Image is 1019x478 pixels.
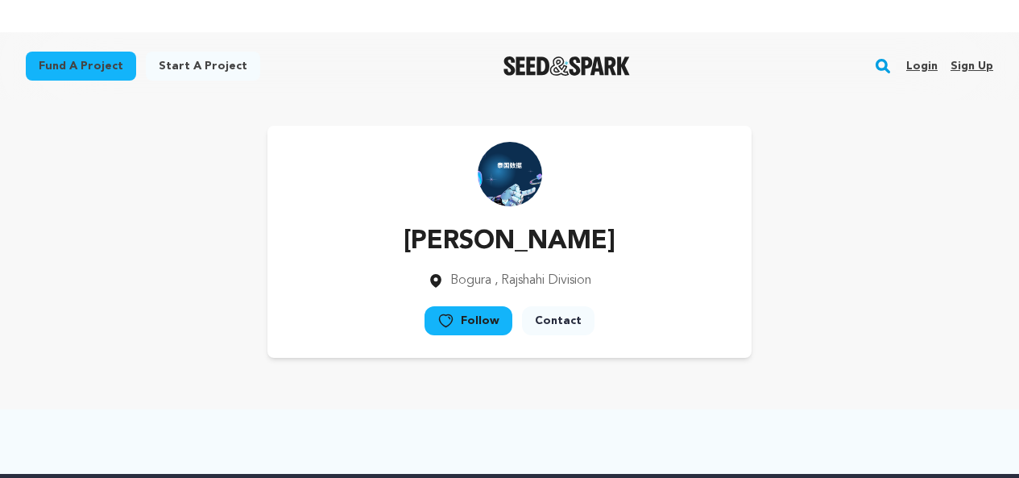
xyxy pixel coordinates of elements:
[503,56,630,76] img: Seed&Spark Logo Dark Mode
[425,306,512,335] a: Follow
[503,56,630,76] a: Seed&Spark Homepage
[478,142,542,206] img: https://seedandspark-static.s3.us-east-2.amazonaws.com/images/User/002/321/650/medium/a57db253320...
[404,222,615,261] p: [PERSON_NAME]
[146,52,260,81] a: Start a project
[951,53,993,79] a: Sign up
[495,274,591,287] span: , Rajshahi Division
[450,274,491,287] span: Bogura
[26,52,136,81] a: Fund a project
[906,53,938,79] a: Login
[522,306,594,335] a: Contact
